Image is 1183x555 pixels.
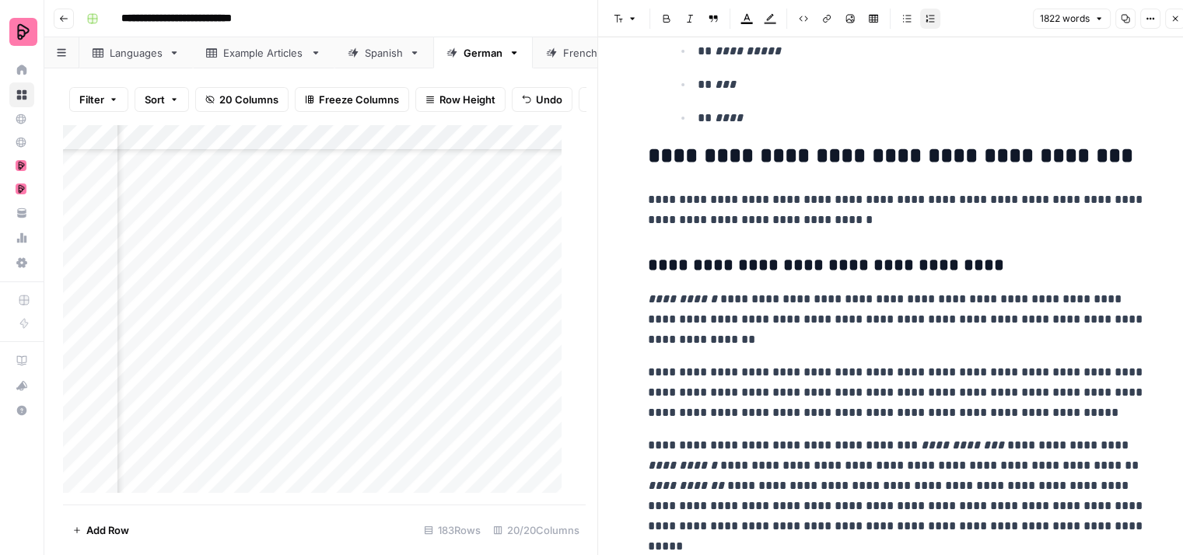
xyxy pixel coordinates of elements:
[195,87,289,112] button: 20 Columns
[439,92,495,107] span: Row Height
[9,348,34,373] a: AirOps Academy
[9,12,34,51] button: Workspace: Preply
[10,374,33,397] div: What's new?
[319,92,399,107] span: Freeze Columns
[536,92,562,107] span: Undo
[9,225,34,250] a: Usage
[415,87,506,112] button: Row Height
[9,250,34,275] a: Settings
[69,87,128,112] button: Filter
[79,92,104,107] span: Filter
[9,18,37,46] img: Preply Logo
[9,373,34,398] button: What's new?
[533,37,628,68] a: French
[295,87,409,112] button: Freeze Columns
[16,160,26,171] img: mhz6d65ffplwgtj76gcfkrq5icux
[9,398,34,423] button: Help + Support
[223,45,304,61] div: Example Articles
[9,58,34,82] a: Home
[9,82,34,107] a: Browse
[334,37,433,68] a: Spanish
[9,201,34,225] a: Your Data
[487,518,586,543] div: 20/20 Columns
[464,45,502,61] div: German
[16,183,26,194] img: mhz6d65ffplwgtj76gcfkrq5icux
[365,45,403,61] div: Spanish
[1033,9,1111,29] button: 1822 words
[433,37,533,68] a: German
[193,37,334,68] a: Example Articles
[79,37,193,68] a: Languages
[86,522,129,538] span: Add Row
[145,92,165,107] span: Sort
[135,87,189,112] button: Sort
[63,518,138,543] button: Add Row
[512,87,572,112] button: Undo
[110,45,163,61] div: Languages
[563,45,598,61] div: French
[1040,12,1090,26] span: 1822 words
[219,92,278,107] span: 20 Columns
[418,518,487,543] div: 183 Rows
